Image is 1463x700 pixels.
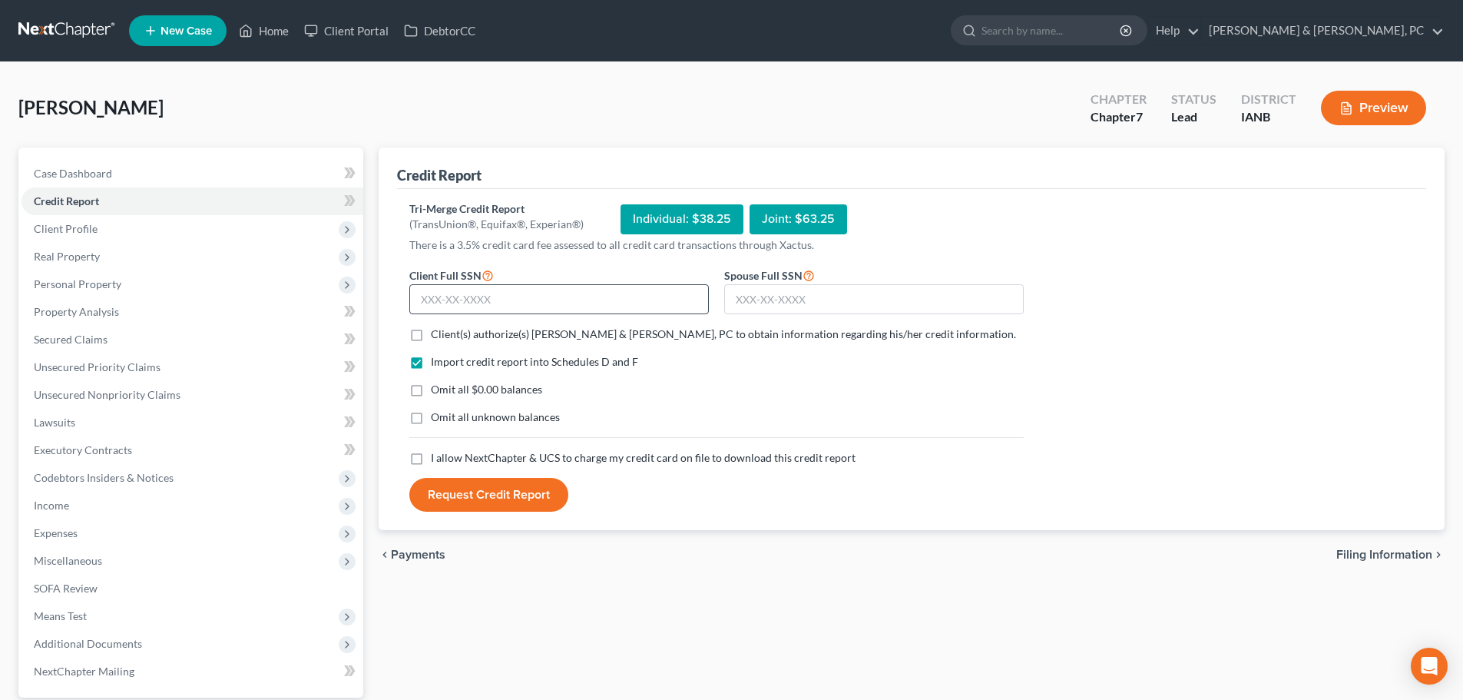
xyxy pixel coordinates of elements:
[22,409,363,436] a: Lawsuits
[22,160,363,187] a: Case Dashboard
[1321,91,1426,125] button: Preview
[34,582,98,595] span: SOFA Review
[34,609,87,622] span: Means Test
[34,277,121,290] span: Personal Property
[1148,17,1200,45] a: Help
[22,326,363,353] a: Secured Claims
[409,201,584,217] div: Tri-Merge Credit Report
[34,665,134,678] span: NextChapter Mailing
[34,416,75,429] span: Lawsuits
[431,355,638,368] span: Import credit report into Schedules D and F
[409,237,1024,253] p: There is a 3.5% credit card fee assessed to all credit card transactions through Xactus.
[34,333,108,346] span: Secured Claims
[1136,109,1143,124] span: 7
[34,360,161,373] span: Unsecured Priority Claims
[724,284,1024,315] input: XXX-XX-XXXX
[1336,549,1445,561] button: Filing Information chevron_right
[409,478,568,512] button: Request Credit Report
[981,16,1122,45] input: Search by name...
[34,554,102,567] span: Miscellaneous
[1201,17,1444,45] a: [PERSON_NAME] & [PERSON_NAME], PC
[409,217,584,232] div: (TransUnion®, Equifax®, Experian®)
[161,25,212,37] span: New Case
[1171,91,1216,108] div: Status
[34,167,112,180] span: Case Dashboard
[34,305,119,318] span: Property Analysis
[34,194,99,207] span: Credit Report
[22,436,363,464] a: Executory Contracts
[431,451,856,464] span: I allow NextChapter & UCS to charge my credit card on file to download this credit report
[296,17,396,45] a: Client Portal
[22,298,363,326] a: Property Analysis
[431,327,1016,340] span: Client(s) authorize(s) [PERSON_NAME] & [PERSON_NAME], PC to obtain information regarding his/her ...
[1241,91,1296,108] div: District
[396,17,483,45] a: DebtorCC
[1336,549,1432,561] span: Filing Information
[1411,648,1448,685] div: Open Intercom Messenger
[1241,108,1296,126] div: IANB
[34,222,98,235] span: Client Profile
[379,549,445,561] button: chevron_left Payments
[1432,549,1445,561] i: chevron_right
[621,204,743,234] div: Individual: $38.25
[409,269,482,282] span: Client Full SSN
[431,383,542,396] span: Omit all $0.00 balances
[34,526,78,539] span: Expenses
[34,388,180,401] span: Unsecured Nonpriority Claims
[231,17,296,45] a: Home
[34,471,174,484] span: Codebtors Insiders & Notices
[724,269,803,282] span: Spouse Full SSN
[379,549,391,561] i: chevron_left
[750,204,847,234] div: Joint: $63.25
[1091,108,1147,126] div: Chapter
[1091,91,1147,108] div: Chapter
[22,575,363,602] a: SOFA Review
[1171,108,1216,126] div: Lead
[409,284,709,315] input: XXX-XX-XXXX
[22,187,363,215] a: Credit Report
[22,381,363,409] a: Unsecured Nonpriority Claims
[431,410,560,423] span: Omit all unknown balances
[397,166,482,184] div: Credit Report
[391,549,445,561] span: Payments
[34,499,69,512] span: Income
[34,637,142,650] span: Additional Documents
[18,96,164,118] span: [PERSON_NAME]
[22,353,363,381] a: Unsecured Priority Claims
[34,250,100,263] span: Real Property
[34,443,132,456] span: Executory Contracts
[22,658,363,685] a: NextChapter Mailing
